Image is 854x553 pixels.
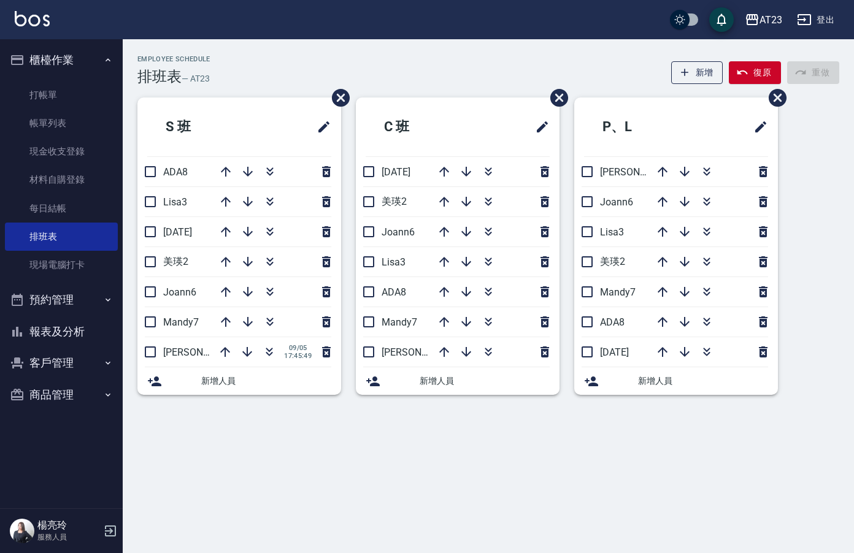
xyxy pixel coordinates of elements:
h6: — AT23 [182,72,210,85]
button: 櫃檯作業 [5,44,118,76]
a: 材料自購登錄 [5,166,118,194]
span: 美瑛2 [600,256,625,267]
span: 美瑛2 [163,256,188,267]
button: 預約管理 [5,284,118,316]
img: Logo [15,11,50,26]
div: 新增人員 [574,367,778,395]
span: 修改班表的標題 [528,112,550,142]
span: 新增人員 [420,375,550,387]
span: Mandy7 [600,286,636,298]
p: 服務人員 [37,532,100,543]
span: 17:45:49 [284,352,312,360]
span: 美瑛2 [382,196,407,207]
span: ADA8 [382,286,406,298]
span: ADA8 [600,316,625,328]
h2: P、L [584,105,698,149]
button: AT23 [740,7,787,32]
span: [DATE] [382,166,410,178]
button: 新增 [671,61,723,84]
button: 客戶管理 [5,347,118,379]
a: 打帳單 [5,81,118,109]
span: Joann6 [382,226,415,238]
span: [PERSON_NAME]19 [163,346,248,358]
a: 排班表 [5,223,118,251]
span: Joann6 [600,196,633,208]
h2: S 班 [147,105,259,149]
span: 修改班表的標題 [746,112,768,142]
span: 新增人員 [201,375,331,387]
span: 刪除班表 [323,80,352,116]
span: Lisa3 [600,226,624,238]
h3: 排班表 [137,68,182,85]
a: 每日結帳 [5,194,118,223]
span: Joann6 [163,286,196,298]
a: 現金收支登錄 [5,137,118,166]
img: Person [10,519,34,543]
button: 報表及分析 [5,316,118,348]
h2: C 班 [366,105,477,149]
button: 商品管理 [5,379,118,411]
button: 復原 [729,61,781,84]
div: 新增人員 [137,367,341,395]
h2: Employee Schedule [137,55,210,63]
span: [DATE] [600,346,629,358]
span: Lisa3 [163,196,187,208]
span: [DATE] [163,226,192,238]
h5: 楊亮玲 [37,519,100,532]
span: Mandy7 [163,316,199,328]
span: [PERSON_NAME]19 [382,346,466,358]
span: 刪除班表 [541,80,570,116]
a: 現場電腦打卡 [5,251,118,279]
span: ADA8 [163,166,188,178]
span: 09/05 [284,344,312,352]
span: Mandy7 [382,316,417,328]
button: 登出 [792,9,839,31]
span: 刪除班表 [760,80,788,116]
span: Lisa3 [382,256,406,268]
span: [PERSON_NAME]19 [600,166,685,178]
span: 新增人員 [638,375,768,387]
div: 新增人員 [356,367,560,395]
span: 修改班表的標題 [309,112,331,142]
div: AT23 [760,12,782,28]
button: save [709,7,734,32]
a: 帳單列表 [5,109,118,137]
